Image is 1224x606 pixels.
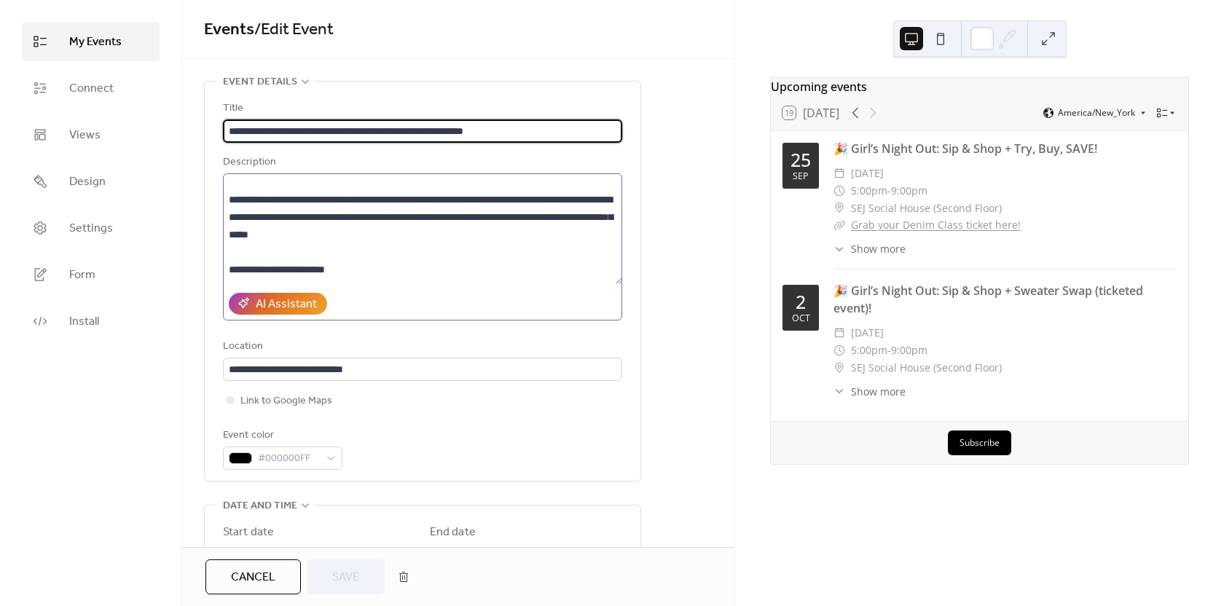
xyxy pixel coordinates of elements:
span: 9:00pm [891,182,927,200]
a: My Events [22,22,160,61]
span: Install [69,313,99,331]
span: Date and time [223,497,297,515]
span: Cancel [231,569,275,586]
div: Event color [223,427,340,444]
span: My Events [69,34,122,51]
a: Form [22,255,160,294]
span: 9:00pm [891,342,927,359]
span: - [887,182,891,200]
div: ​ [833,182,845,200]
div: AI Assistant [256,296,317,313]
div: ​ [833,216,845,234]
div: ​ [833,241,845,256]
span: 5:00pm [851,182,887,200]
a: Connect [22,68,160,108]
span: Date [430,544,452,562]
div: ​ [833,200,845,217]
div: 2 [796,293,806,311]
span: Date [223,544,245,562]
button: Cancel [205,559,301,594]
div: 🎉 Girl’s Night Out: Sip & Shop + Sweater Swap (ticketed event)! [833,282,1177,317]
div: Upcoming events [771,78,1188,95]
div: Location [223,338,619,355]
div: Start date [223,524,274,541]
a: 🎉 Girl’s Night Out: Sip & Shop + Try, Buy, SAVE! [833,141,1097,157]
button: ​Show more [833,241,906,256]
span: / Edit Event [254,14,334,46]
a: Events [204,14,254,46]
div: Sep [793,172,809,181]
span: Link to Google Maps [240,393,332,410]
div: ​ [833,384,845,399]
span: [DATE] [851,165,884,182]
span: America/New_York [1058,109,1135,117]
a: Design [22,162,160,201]
span: [DATE] [851,324,884,342]
span: Time [328,544,351,562]
span: Show more [851,241,906,256]
span: 5:00pm [851,342,887,359]
a: Install [22,302,160,341]
a: Views [22,115,160,154]
span: Connect [69,80,114,98]
span: Event details [223,74,297,91]
span: SEJ Social House (Second Floor) [851,200,1002,217]
div: 25 [790,151,811,169]
span: - [887,342,891,359]
span: Settings [69,220,113,237]
span: Show more [851,384,906,399]
span: Form [69,267,95,284]
div: Oct [792,314,810,323]
button: ​Show more [833,384,906,399]
div: ​ [833,324,845,342]
a: Grab your Denim Class ticket here! [851,218,1021,232]
span: Views [69,127,101,144]
button: AI Assistant [229,293,327,315]
div: End date [430,524,476,541]
a: Settings [22,208,160,248]
div: ​ [833,359,845,377]
div: Description [223,154,619,171]
div: ​ [833,342,845,359]
span: Design [69,173,106,191]
span: #000000FF [258,450,319,468]
button: Subscribe [948,430,1011,455]
div: Title [223,100,619,117]
span: SEJ Social House (Second Floor) [851,359,1002,377]
div: ​ [833,165,845,182]
span: Time [535,544,558,562]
